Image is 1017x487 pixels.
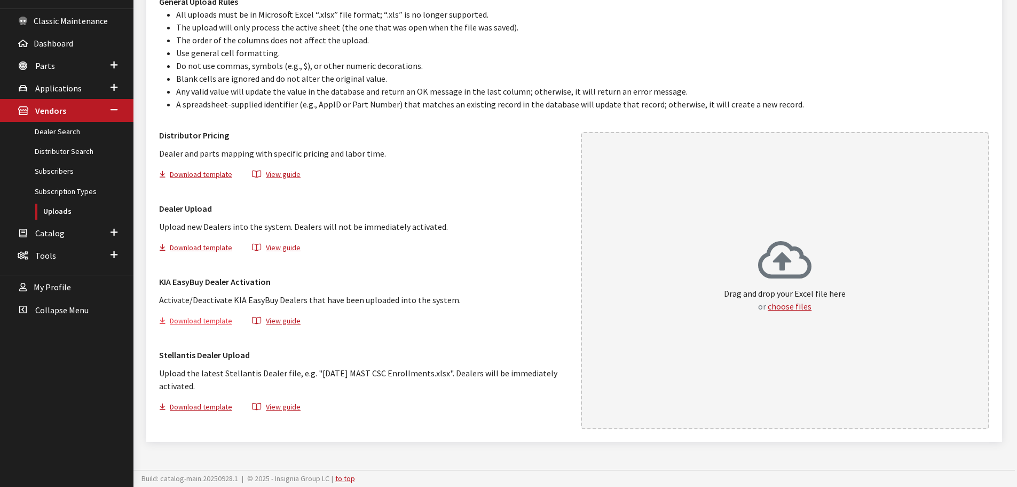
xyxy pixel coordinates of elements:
[243,401,310,416] button: View guide
[176,47,989,59] li: Use general cell formatting.
[34,16,108,26] span: Classic Maintenance
[34,38,73,49] span: Dashboard
[758,301,766,312] span: or
[35,60,55,71] span: Parts
[159,220,568,233] p: Upload new Dealers into the system. Dealers will not be immediately activated.
[159,275,568,288] h3: KIA EasyBuy Dealer Activation
[35,106,66,117] span: Vendors
[34,282,71,293] span: My Profile
[176,8,989,21] li: All uploads must be in Microsoft Excel “.xlsx” file format; “.xls” is no longer supported.
[159,401,241,416] button: Download template
[724,287,846,313] p: Drag and drop your Excel file here
[35,250,56,261] span: Tools
[35,228,65,238] span: Catalog
[159,242,241,257] button: Download template
[243,315,310,330] button: View guide
[176,21,989,34] li: The upload will only process the active sheet (the one that was open when the file was saved).
[243,242,310,257] button: View guide
[176,59,989,72] li: Do not use commas, symbols (e.g., $), or other numeric decorations.
[159,202,568,215] h3: Dealer Upload
[159,367,568,392] p: Upload the latest Stellantis Dealer file, e.g. "[DATE] MAST CSC Enrollments.xlsx". Dealers will b...
[243,168,310,184] button: View guide
[242,474,243,483] span: |
[159,349,568,361] h3: Stellantis Dealer Upload
[332,474,333,483] span: |
[176,85,989,98] li: Any valid value will update the value in the database and return an OK message in the last column...
[176,34,989,47] li: The order of the columns does not affect the upload.
[335,474,355,483] a: to top
[159,129,568,142] h3: Distributor Pricing
[35,305,89,315] span: Collapse Menu
[159,168,241,184] button: Download template
[159,147,568,160] p: Dealer and parts mapping with specific pricing and labor time.
[176,98,989,111] li: A spreadsheet-supplied identifier (e.g., AppID or Part Number) that matches an existing record in...
[35,83,82,94] span: Applications
[159,293,568,306] p: Activate/Deactivate KIA EasyBuy Dealers that have been uploaded into the system.
[247,474,329,483] span: © 2025 - Insignia Group LC
[159,315,241,330] button: Download template
[768,300,811,313] button: choose files
[176,72,989,85] li: Blank cells are ignored and do not alter the original value.
[141,474,238,483] span: Build: catalog-main.20250928.1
